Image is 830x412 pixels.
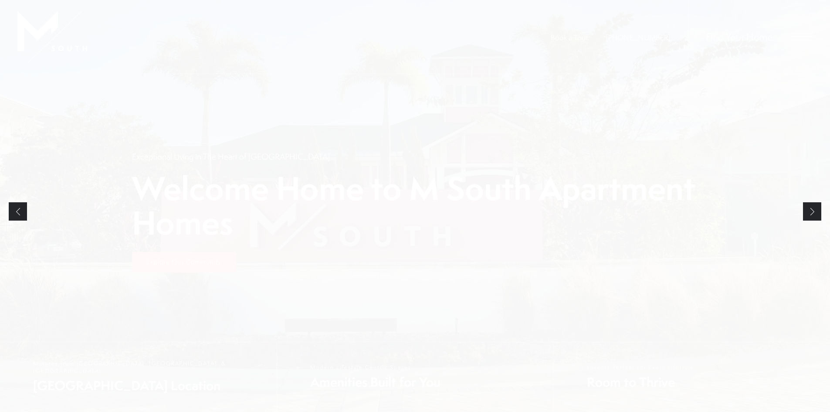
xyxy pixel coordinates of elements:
[310,364,440,371] span: Modern Lifestyle Centric Spaces
[132,252,236,273] a: Explore Our Community
[803,202,821,221] a: Next
[310,373,440,391] span: Amenities Built for You
[606,32,671,42] span: [PHONE_NUMBER]
[33,377,268,395] span: [GEOGRAPHIC_DATA] Location
[706,30,772,44] a: Find Your Home
[132,151,330,162] p: Exceptional Living in The Heart of [GEOGRAPHIC_DATA]
[33,360,268,375] span: Minutes from [GEOGRAPHIC_DATA], [GEOGRAPHIC_DATA], & [GEOGRAPHIC_DATA]
[146,257,221,266] span: Explore Our Community
[606,32,671,42] a: Call Us at 813-570-8014
[587,364,694,371] span: Layouts Perfect For Every Lifestyle
[9,202,27,221] a: Previous
[551,32,588,42] a: Book a Tour
[553,342,830,412] a: Layouts Perfect For Every Lifestyle
[277,342,553,412] a: Modern Lifestyle Centric Spaces
[132,171,698,240] p: Welcome Home to M South Apartment Homes
[17,11,87,63] img: MSouth
[587,373,694,391] span: Room to Thrive
[791,33,813,41] button: Open Menu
